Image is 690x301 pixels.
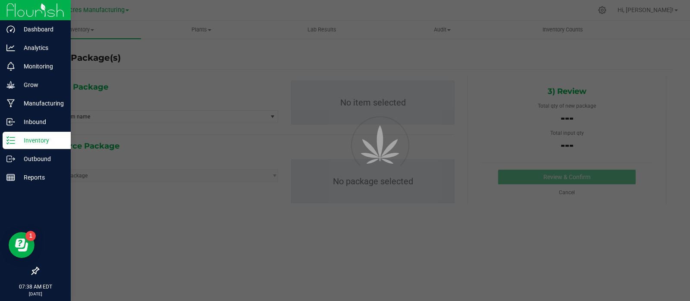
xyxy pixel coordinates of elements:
[6,25,15,34] inline-svg: Dashboard
[4,283,67,291] p: 07:38 AM EDT
[6,155,15,163] inline-svg: Outbound
[4,291,67,297] p: [DATE]
[6,99,15,108] inline-svg: Manufacturing
[15,24,67,34] p: Dashboard
[15,117,67,127] p: Inbound
[6,118,15,126] inline-svg: Inbound
[15,80,67,90] p: Grow
[15,61,67,71] p: Monitoring
[6,173,15,182] inline-svg: Reports
[6,136,15,145] inline-svg: Inventory
[25,231,36,241] iframe: Resource center unread badge
[6,62,15,71] inline-svg: Monitoring
[15,43,67,53] p: Analytics
[15,135,67,146] p: Inventory
[15,172,67,183] p: Reports
[9,232,34,258] iframe: Resource center
[15,98,67,109] p: Manufacturing
[6,43,15,52] inline-svg: Analytics
[15,154,67,164] p: Outbound
[6,81,15,89] inline-svg: Grow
